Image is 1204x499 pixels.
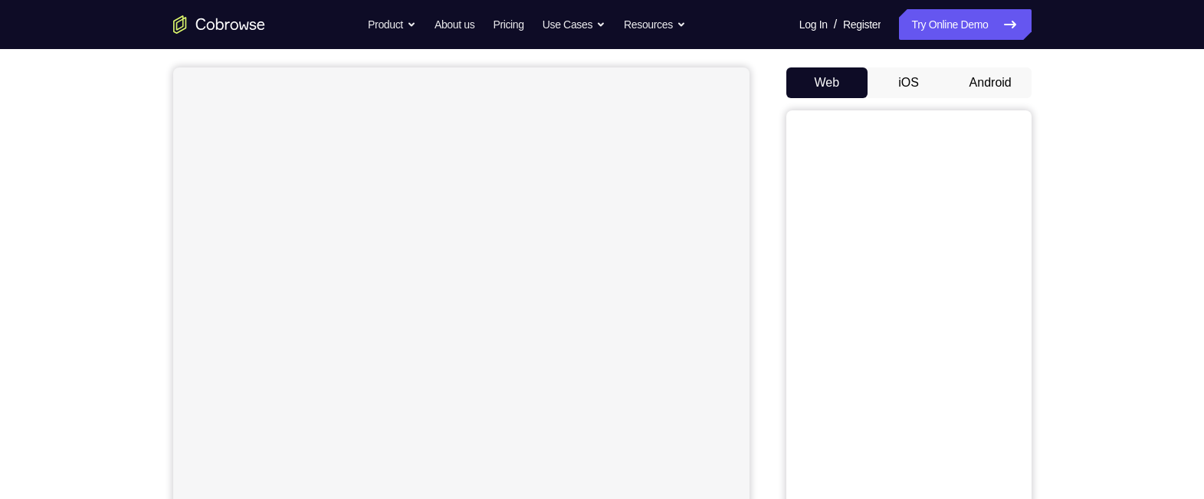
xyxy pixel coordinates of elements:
button: Android [950,67,1032,98]
button: Product [368,9,416,40]
a: Go to the home page [173,15,265,34]
a: About us [435,9,474,40]
button: Use Cases [543,9,605,40]
a: Pricing [493,9,523,40]
button: Web [786,67,868,98]
button: Resources [624,9,686,40]
span: / [834,15,837,34]
a: Register [843,9,881,40]
button: iOS [868,67,950,98]
a: Try Online Demo [899,9,1031,40]
a: Log In [799,9,828,40]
